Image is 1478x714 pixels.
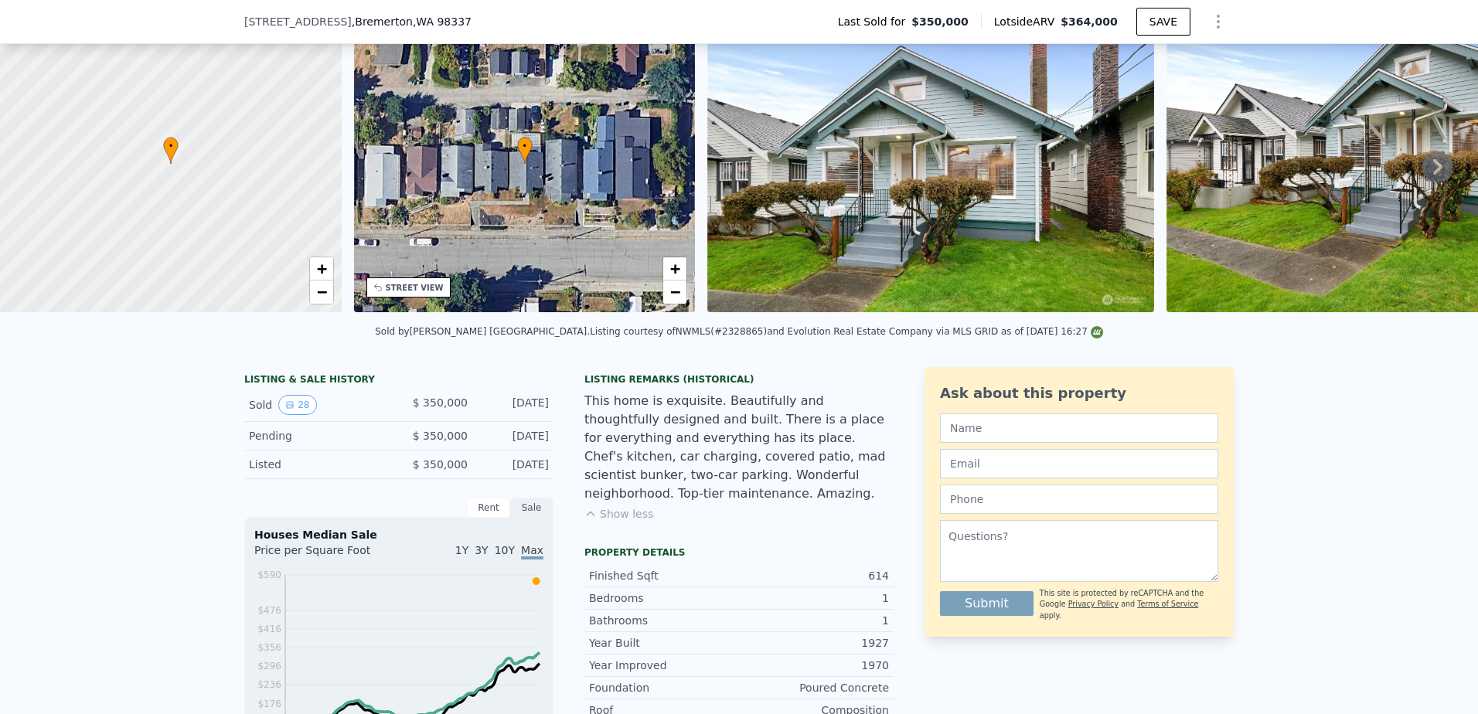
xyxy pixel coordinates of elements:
div: Sold [249,395,387,415]
div: Sold by [PERSON_NAME] [GEOGRAPHIC_DATA] . [375,326,590,337]
button: Show Options [1203,6,1234,37]
span: 1Y [455,544,468,556]
div: [DATE] [480,395,549,415]
input: Phone [940,484,1218,514]
div: • [517,137,533,164]
a: Zoom out [663,280,686,304]
div: This home is exquisite. Beautifully and thoughtfully designed and built. There is a place for eve... [584,392,894,503]
div: Poured Concrete [739,680,889,695]
div: This site is protected by reCAPTCHA and the Google and apply. [1040,588,1218,621]
div: Bedrooms [589,590,739,606]
a: Zoom in [663,257,686,280]
span: , Bremerton [352,14,472,29]
span: $364,000 [1061,15,1118,28]
img: Sale: 120779620 Parcel: 102169661 [707,15,1154,312]
div: Sale [510,498,553,518]
span: − [670,282,680,301]
tspan: $176 [257,699,281,709]
span: Lotside ARV [994,14,1061,29]
tspan: $476 [257,605,281,616]
span: • [517,139,533,153]
div: Listing Remarks (Historical) [584,373,894,386]
div: Pending [249,428,387,444]
span: , WA 98337 [413,15,472,28]
div: Price per Square Foot [254,542,399,567]
div: 1 [739,590,889,606]
tspan: $356 [257,642,281,653]
div: Rent [467,498,510,518]
span: 3Y [475,544,488,556]
input: Email [940,449,1218,478]
span: $350,000 [911,14,969,29]
div: Property details [584,546,894,559]
input: Name [940,413,1218,443]
tspan: $590 [257,569,281,580]
div: STREET VIEW [386,282,444,294]
div: Year Built [589,635,739,651]
span: Max [521,544,543,559]
button: SAVE [1136,8,1190,36]
span: + [316,259,326,278]
span: [STREET_ADDRESS] [244,14,352,29]
img: NWMLS Logo [1091,326,1103,338]
div: 1927 [739,635,889,651]
div: Listing courtesy of NWMLS (#2328865) and Evolution Real Estate Company via MLS GRID as of [DATE] ... [590,326,1103,337]
div: • [163,137,179,164]
a: Privacy Policy [1068,600,1119,608]
tspan: $416 [257,624,281,634]
button: View historical data [278,395,316,415]
div: Listed [249,457,387,472]
button: Submit [940,591,1034,616]
span: Last Sold for [838,14,912,29]
div: 1 [739,613,889,628]
div: Foundation [589,680,739,695]
span: − [316,282,326,301]
a: Zoom out [310,280,333,304]
div: Year Improved [589,658,739,673]
span: $ 350,000 [413,396,468,409]
div: LISTING & SALE HISTORY [244,373,553,389]
span: 10Y [495,544,515,556]
div: Bathrooms [589,613,739,628]
div: 614 [739,568,889,583]
tspan: $236 [257,679,281,690]
tspan: $296 [257,661,281,671]
a: Terms of Service [1137,600,1198,608]
span: • [163,139,179,153]
div: Ask about this property [940,382,1218,404]
span: $ 350,000 [413,458,468,471]
a: Zoom in [310,257,333,280]
span: $ 350,000 [413,430,468,442]
div: Finished Sqft [589,568,739,583]
button: Show less [584,506,653,522]
div: 1970 [739,658,889,673]
div: [DATE] [480,457,549,472]
span: + [670,259,680,278]
div: Houses Median Sale [254,527,543,542]
div: [DATE] [480,428,549,444]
